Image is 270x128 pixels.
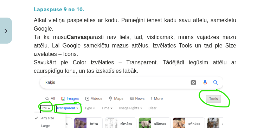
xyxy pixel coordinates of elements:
[34,17,236,32] span: Atkal vietiņa paspēlēties ar kodu. Pamēģini ienest kādu savu attēlu, sameklētu Google.
[34,5,84,13] strong: Lapaspuse 9 no 10.
[34,34,236,57] span: Tā kā mūsu parasti nav liels, tad, visticamāk, mums vajadzēs mazu attēlu. Lai Google sameklētu ma...
[5,29,7,33] img: icon-close-lesson-0947bae3869378f0d4975bcd49f059093ad1ed9edebbc8119c70593378902aed.svg
[67,34,87,40] b: Canvas
[34,59,236,74] span: Savukārt pie Color izvēlaties – Transparent. Tādējādi iegūsim attēlu ar caurspīdīgu fonu, un tas ...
